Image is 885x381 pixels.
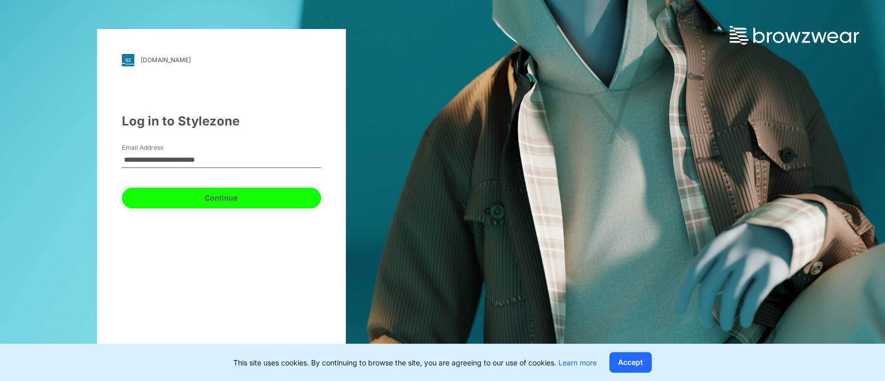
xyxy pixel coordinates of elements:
img: svg+xml;base64,PHN2ZyB3aWR0aD0iMjgiIGhlaWdodD0iMjgiIHZpZXdCb3g9IjAgMCAyOCAyOCIgZmlsbD0ibm9uZSIgeG... [122,54,134,66]
button: Accept [609,352,652,373]
div: [DOMAIN_NAME] [141,56,191,64]
button: Continue [122,188,321,208]
a: Learn more [558,358,597,367]
a: [DOMAIN_NAME] [122,54,321,66]
img: browzwear-logo.73288ffb.svg [729,26,859,45]
div: Log in to Stylezone [122,112,321,131]
label: Email Address [122,143,194,152]
p: This site uses cookies. By continuing to browse the site, you are agreeing to our use of cookies. [233,357,597,368]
